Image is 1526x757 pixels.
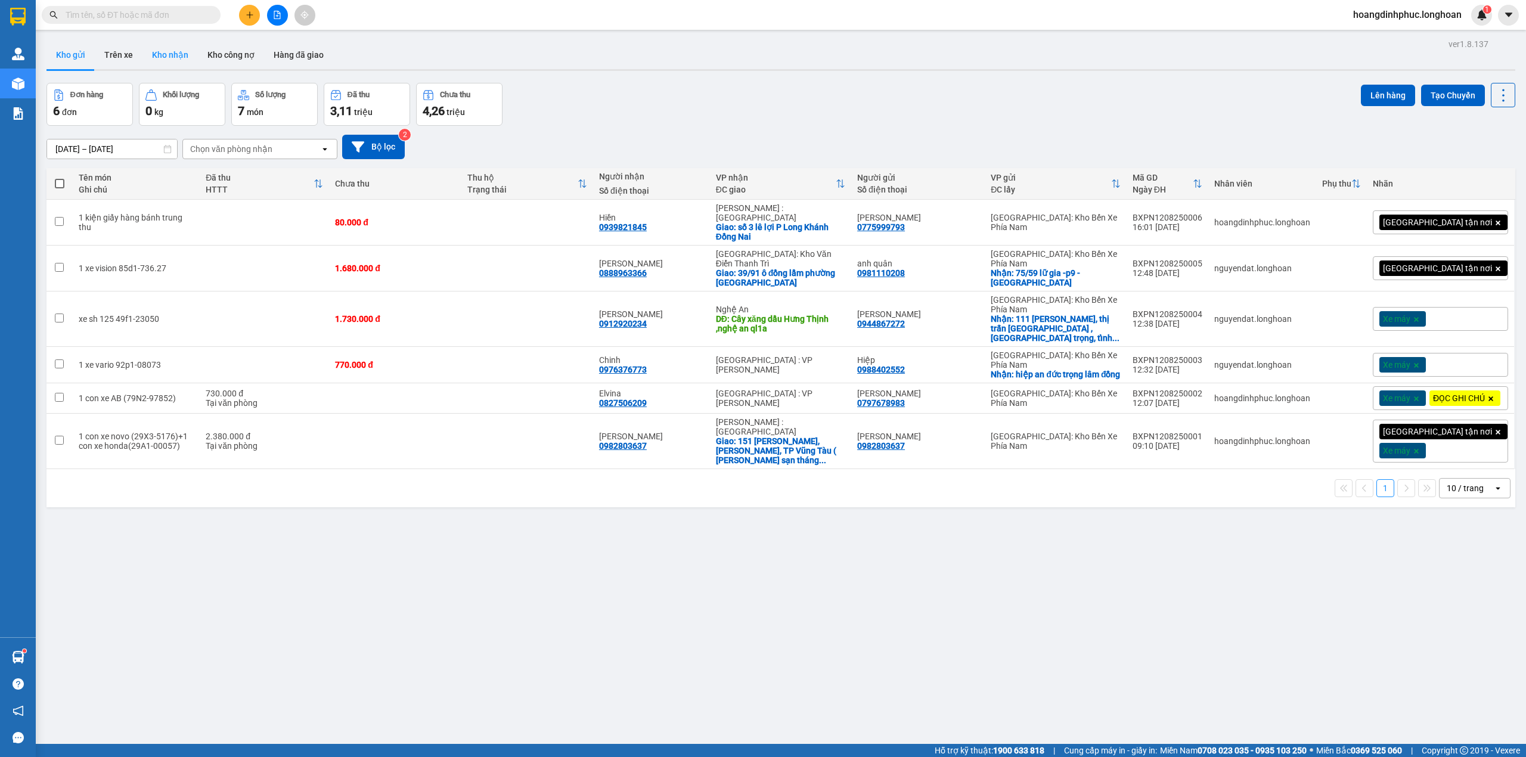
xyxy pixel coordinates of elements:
[79,173,194,182] div: Tên món
[206,173,314,182] div: Đã thu
[12,651,24,663] img: warehouse-icon
[857,268,905,278] div: 0981110208
[991,370,1120,379] div: Nhận: hiệp an đức trọng lâm đồng
[716,355,845,374] div: [GEOGRAPHIC_DATA] : VP [PERSON_NAME]
[716,249,845,268] div: [GEOGRAPHIC_DATA]: Kho Văn Điển Thanh Trì
[1383,217,1492,228] span: [GEOGRAPHIC_DATA] tận nơi
[857,185,979,194] div: Số điện thoại
[991,213,1120,232] div: [GEOGRAPHIC_DATA]: Kho Bến Xe Phía Nam
[857,319,905,328] div: 0944867272
[991,268,1120,287] div: Nhận: 75/59 lữ gia -p9 - đà lạt
[70,91,103,99] div: Đơn hàng
[13,678,24,690] span: question-circle
[23,649,26,653] sup: 1
[599,365,647,374] div: 0976376773
[335,179,455,188] div: Chưa thu
[1498,5,1519,26] button: caret-down
[1133,398,1202,408] div: 12:07 [DATE]
[991,173,1111,182] div: VP gửi
[294,5,315,26] button: aim
[238,104,244,118] span: 7
[1433,393,1485,404] span: ĐỌC GHI CHÚ
[857,355,979,365] div: Hiệp
[330,104,352,118] span: 3,11
[716,222,845,241] div: Giao: số 3 lê lợi P Long Khánh Đồng Nai
[12,77,24,90] img: warehouse-icon
[857,259,979,268] div: anh quân
[857,441,905,451] div: 0982803637
[599,432,704,441] div: Anh Tuấn
[423,104,445,118] span: 4,26
[1447,482,1484,494] div: 10 / trang
[599,389,704,398] div: Elvina
[1493,483,1503,493] svg: open
[1383,426,1492,437] span: [GEOGRAPHIC_DATA] tận nơi
[1485,5,1489,14] span: 1
[599,309,704,319] div: Nguyễn cảnh hợp
[12,48,24,60] img: warehouse-icon
[324,83,410,126] button: Đã thu3,11 triệu
[1133,309,1202,319] div: BXPN1208250004
[47,139,177,159] input: Select a date range.
[79,213,194,232] div: 1 kiện giấy hàng bánh trung thu
[66,8,206,21] input: Tìm tên, số ĐT hoặc mã đơn
[142,41,198,69] button: Kho nhận
[985,168,1126,200] th: Toggle SortBy
[467,173,578,182] div: Thu hộ
[198,41,264,69] button: Kho công nợ
[1344,7,1471,22] span: hoangdinhphuc.longhoan
[857,309,979,319] div: Trịnh xuân Cường
[599,268,647,278] div: 0888963366
[1316,744,1402,757] span: Miền Bắc
[190,143,272,155] div: Chọn văn phòng nhận
[467,185,578,194] div: Trạng thái
[1133,268,1202,278] div: 12:48 [DATE]
[145,104,152,118] span: 0
[1214,436,1310,446] div: hoangdinhphuc.longhoan
[267,5,288,26] button: file-add
[993,746,1044,755] strong: 1900 633 818
[1133,185,1193,194] div: Ngày ĐH
[79,393,194,403] div: 1 con xe AB (79N2-97852)
[857,222,905,232] div: 0775999793
[264,41,333,69] button: Hàng đã giao
[599,222,647,232] div: 0939821845
[1449,38,1488,51] div: ver 1.8.137
[716,314,845,333] div: DĐ: Cây xăng dầu Hưng Thịnh ,nghệ an ql1a
[461,168,593,200] th: Toggle SortBy
[46,83,133,126] button: Đơn hàng6đơn
[200,168,329,200] th: Toggle SortBy
[1133,213,1202,222] div: BXPN1208250006
[599,172,704,181] div: Người nhận
[1383,263,1492,274] span: [GEOGRAPHIC_DATA] tận nơi
[991,350,1120,370] div: [GEOGRAPHIC_DATA]: Kho Bến Xe Phía Nam
[991,314,1120,343] div: Nhận: 111 nguyễn thái học, thị trấn liên nghĩa , đức trọng, tỉnh lâm đồng
[206,389,323,398] div: 730.000 đ
[255,91,286,99] div: Số lượng
[1361,85,1415,106] button: Lên hàng
[1316,168,1367,200] th: Toggle SortBy
[1460,746,1468,755] span: copyright
[991,295,1120,314] div: [GEOGRAPHIC_DATA]: Kho Bến Xe Phía Nam
[53,104,60,118] span: 6
[1160,744,1307,757] span: Miền Nam
[599,441,647,451] div: 0982803637
[342,135,405,159] button: Bộ lọc
[1133,432,1202,441] div: BXPN1208250001
[1133,173,1193,182] div: Mã GD
[13,732,24,743] span: message
[857,398,905,408] div: 0797678983
[1133,259,1202,268] div: BXPN1208250005
[857,365,905,374] div: 0988402552
[79,263,194,273] div: 1 xe vision 85d1-736.27
[1112,333,1119,343] span: ...
[79,185,194,194] div: Ghi chú
[62,107,77,117] span: đơn
[716,417,845,436] div: [PERSON_NAME] : [GEOGRAPHIC_DATA]
[49,11,58,19] span: search
[1133,441,1202,451] div: 09:10 [DATE]
[1133,365,1202,374] div: 12:32 [DATE]
[1214,179,1310,188] div: Nhân viên
[710,168,851,200] th: Toggle SortBy
[440,91,470,99] div: Chưa thu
